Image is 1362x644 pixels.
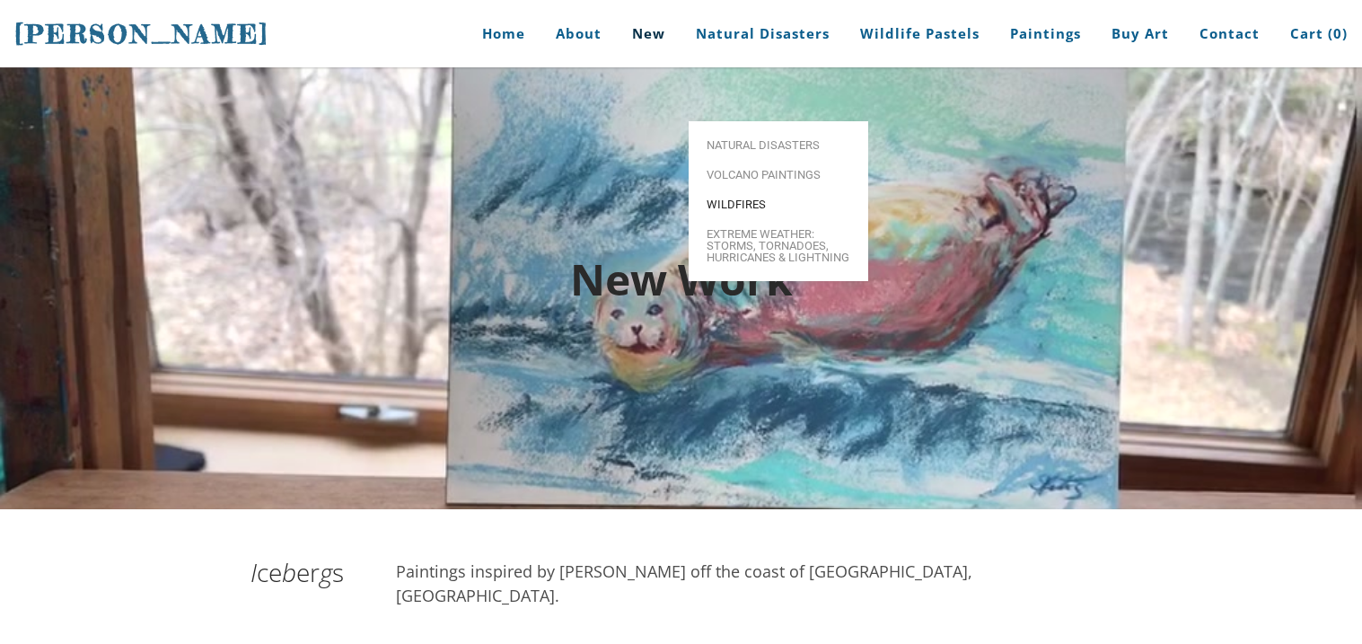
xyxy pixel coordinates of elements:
[707,139,850,151] span: Natural Disasters
[570,250,793,308] font: New Work
[707,228,850,263] span: Extreme Weather: Storms, Tornadoes, Hurricanes & Lightning
[250,560,369,585] h2: ce er s
[707,198,850,210] span: Wildfires
[689,130,868,160] a: Natural Disasters
[282,555,296,589] em: b
[1333,24,1342,42] span: 0
[14,19,269,49] span: [PERSON_NAME]
[14,17,269,51] a: [PERSON_NAME]
[689,219,868,272] a: Extreme Weather: Storms, Tornadoes, Hurricanes & Lightning
[396,560,972,606] font: Paintings inspired by [PERSON_NAME] off the coast of [GEOGRAPHIC_DATA], [GEOGRAPHIC_DATA].
[250,555,257,589] em: I
[320,555,332,589] em: g
[707,169,850,181] span: Volcano paintings
[689,160,868,190] a: Volcano paintings
[689,190,868,219] a: Wildfires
